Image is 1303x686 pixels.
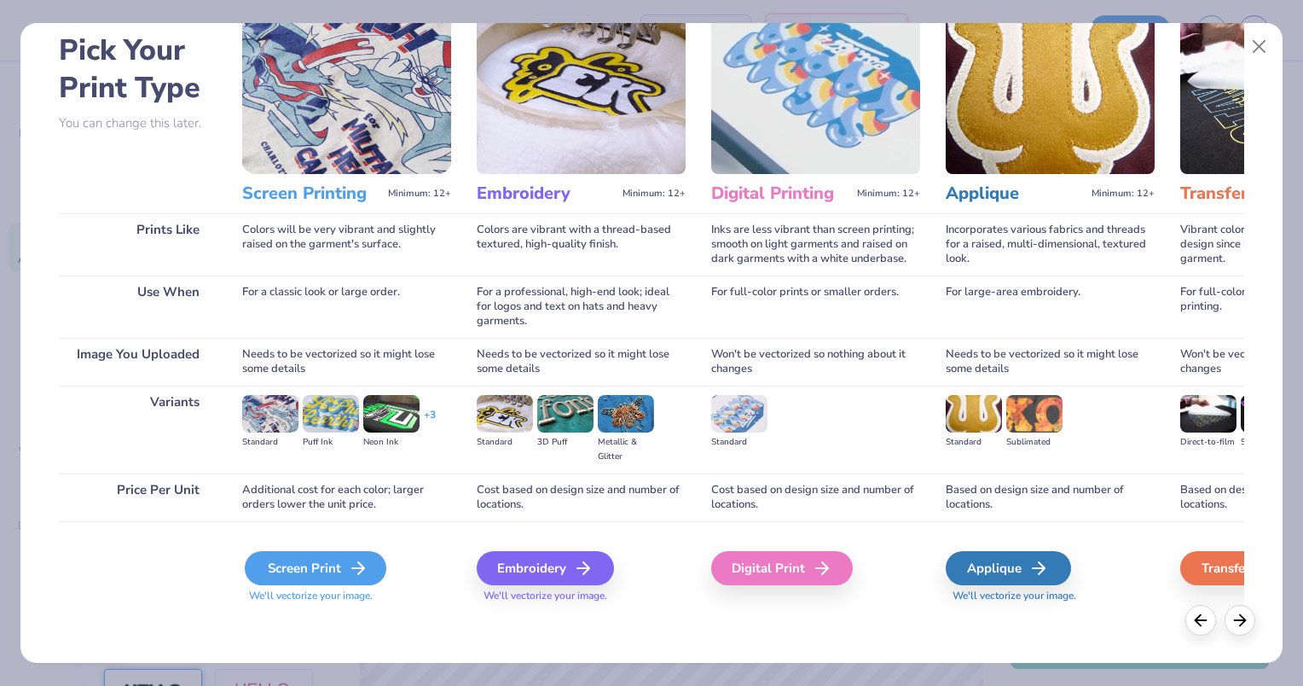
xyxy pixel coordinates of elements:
[242,338,451,386] div: Needs to be vectorized so it might lose some details
[1006,435,1063,450] div: Sublimated
[857,188,920,200] span: Minimum: 12+
[1243,31,1276,63] button: Close
[363,435,420,450] div: Neon Ink
[946,551,1071,585] div: Applique
[242,276,451,338] div: For a classic look or large order.
[711,551,853,585] div: Digital Print
[477,183,616,205] h3: Embroidery
[242,183,381,205] h3: Screen Printing
[59,338,217,386] div: Image You Uploaded
[598,395,654,433] img: Metallic & Glitter
[711,474,920,521] div: Cost based on design size and number of locations.
[59,276,217,338] div: Use When
[477,435,533,450] div: Standard
[59,386,217,474] div: Variants
[242,474,451,521] div: Additional cost for each color; larger orders lower the unit price.
[537,435,594,450] div: 3D Puff
[245,551,386,585] div: Screen Print
[711,435,767,450] div: Standard
[388,188,451,200] span: Minimum: 12+
[946,213,1155,276] div: Incorporates various fabrics and threads for a raised, multi-dimensional, textured look.
[1180,395,1236,433] img: Direct-to-film
[1241,435,1297,450] div: Supacolor
[424,408,436,437] div: + 3
[363,395,420,433] img: Neon Ink
[711,213,920,276] div: Inks are less vibrant than screen printing; smooth on light garments and raised on dark garments ...
[946,338,1155,386] div: Needs to be vectorized so it might lose some details
[477,395,533,433] img: Standard
[242,589,451,603] span: We'll vectorize your image.
[598,435,654,464] div: Metallic & Glitter
[477,551,614,585] div: Embroidery
[623,188,686,200] span: Minimum: 12+
[946,435,1002,450] div: Standard
[477,474,686,521] div: Cost based on design size and number of locations.
[711,183,850,205] h3: Digital Printing
[59,474,217,521] div: Price Per Unit
[1006,395,1063,433] img: Sublimated
[946,276,1155,338] div: For large-area embroidery.
[242,395,298,433] img: Standard
[537,395,594,433] img: 3D Puff
[59,32,217,107] h2: Pick Your Print Type
[303,395,359,433] img: Puff Ink
[242,213,451,276] div: Colors will be very vibrant and slightly raised on the garment's surface.
[477,213,686,276] div: Colors are vibrant with a thread-based textured, high-quality finish.
[477,589,686,603] span: We'll vectorize your image.
[711,395,767,433] img: Standard
[1180,435,1236,450] div: Direct-to-film
[711,276,920,338] div: For full-color prints or smaller orders.
[59,116,217,131] p: You can change this later.
[477,338,686,386] div: Needs to be vectorized so it might lose some details
[1241,395,1297,433] img: Supacolor
[946,183,1085,205] h3: Applique
[477,276,686,338] div: For a professional, high-end look; ideal for logos and text on hats and heavy garments.
[711,338,920,386] div: Won't be vectorized so nothing about it changes
[946,589,1155,603] span: We'll vectorize your image.
[946,395,1002,433] img: Standard
[303,435,359,450] div: Puff Ink
[946,474,1155,521] div: Based on design size and number of locations.
[1092,188,1155,200] span: Minimum: 12+
[242,435,298,450] div: Standard
[59,213,217,276] div: Prints Like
